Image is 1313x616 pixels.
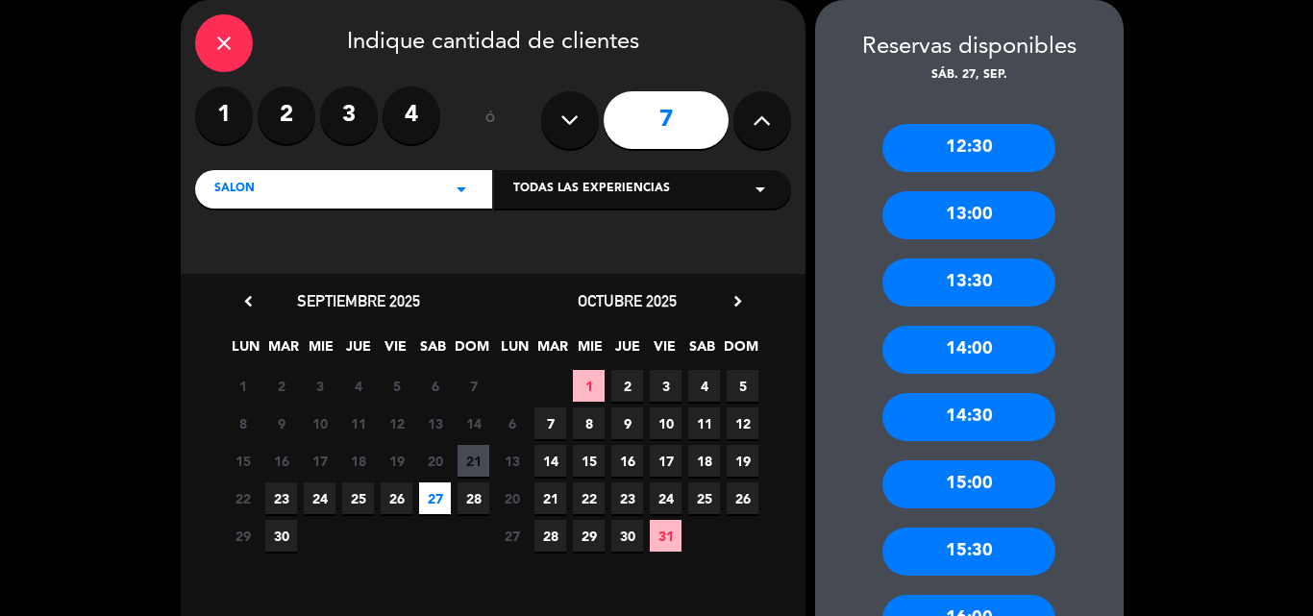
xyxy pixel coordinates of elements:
[381,445,412,477] span: 19
[381,407,412,439] span: 12
[573,520,605,552] span: 29
[815,66,1124,86] div: sáb. 27, sep.
[195,14,791,72] div: Indique cantidad de clientes
[227,370,259,402] span: 1
[688,445,720,477] span: 18
[265,482,297,514] span: 23
[419,482,451,514] span: 27
[688,482,720,514] span: 25
[534,520,566,552] span: 28
[455,335,486,367] span: DOM
[238,291,259,311] i: chevron_left
[650,445,681,477] span: 17
[727,445,758,477] span: 19
[611,445,643,477] span: 16
[727,407,758,439] span: 12
[496,445,528,477] span: 13
[419,407,451,439] span: 13
[882,326,1055,374] div: 14:00
[342,482,374,514] span: 25
[688,407,720,439] span: 11
[727,370,758,402] span: 5
[611,407,643,439] span: 9
[650,482,681,514] span: 24
[381,370,412,402] span: 5
[297,291,420,310] span: septiembre 2025
[227,445,259,477] span: 15
[728,291,748,311] i: chevron_right
[650,370,681,402] span: 3
[342,335,374,367] span: JUE
[212,32,235,55] i: close
[650,520,681,552] span: 31
[534,482,566,514] span: 21
[380,335,411,367] span: VIE
[417,335,449,367] span: SAB
[342,370,374,402] span: 4
[815,29,1124,66] div: Reservas disponibles
[227,407,259,439] span: 8
[459,86,522,154] div: ó
[496,520,528,552] span: 27
[534,445,566,477] span: 14
[458,482,489,514] span: 28
[381,482,412,514] span: 26
[688,370,720,402] span: 4
[265,407,297,439] span: 9
[611,520,643,552] span: 30
[227,482,259,514] span: 22
[882,528,1055,576] div: 15:30
[265,445,297,477] span: 16
[882,393,1055,441] div: 14:30
[450,178,473,201] i: arrow_drop_down
[214,180,255,199] span: SALON
[534,407,566,439] span: 7
[611,335,643,367] span: JUE
[686,335,718,367] span: SAB
[305,335,336,367] span: MIE
[265,370,297,402] span: 2
[611,370,643,402] span: 2
[458,445,489,477] span: 21
[419,445,451,477] span: 20
[496,482,528,514] span: 20
[513,180,670,199] span: Todas las experiencias
[536,335,568,367] span: MAR
[458,370,489,402] span: 7
[383,86,440,144] label: 4
[650,407,681,439] span: 10
[304,407,335,439] span: 10
[258,86,315,144] label: 2
[230,335,261,367] span: LUN
[227,520,259,552] span: 29
[419,370,451,402] span: 6
[304,370,335,402] span: 3
[320,86,378,144] label: 3
[882,124,1055,172] div: 12:30
[573,482,605,514] span: 22
[882,259,1055,307] div: 13:30
[195,86,253,144] label: 1
[573,407,605,439] span: 8
[578,291,677,310] span: octubre 2025
[611,482,643,514] span: 23
[342,445,374,477] span: 18
[749,178,772,201] i: arrow_drop_down
[499,335,531,367] span: LUN
[727,482,758,514] span: 26
[882,460,1055,508] div: 15:00
[304,482,335,514] span: 24
[458,407,489,439] span: 14
[342,407,374,439] span: 11
[649,335,681,367] span: VIE
[265,520,297,552] span: 30
[496,407,528,439] span: 6
[574,335,606,367] span: MIE
[267,335,299,367] span: MAR
[573,370,605,402] span: 1
[304,445,335,477] span: 17
[573,445,605,477] span: 15
[724,335,756,367] span: DOM
[882,191,1055,239] div: 13:00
